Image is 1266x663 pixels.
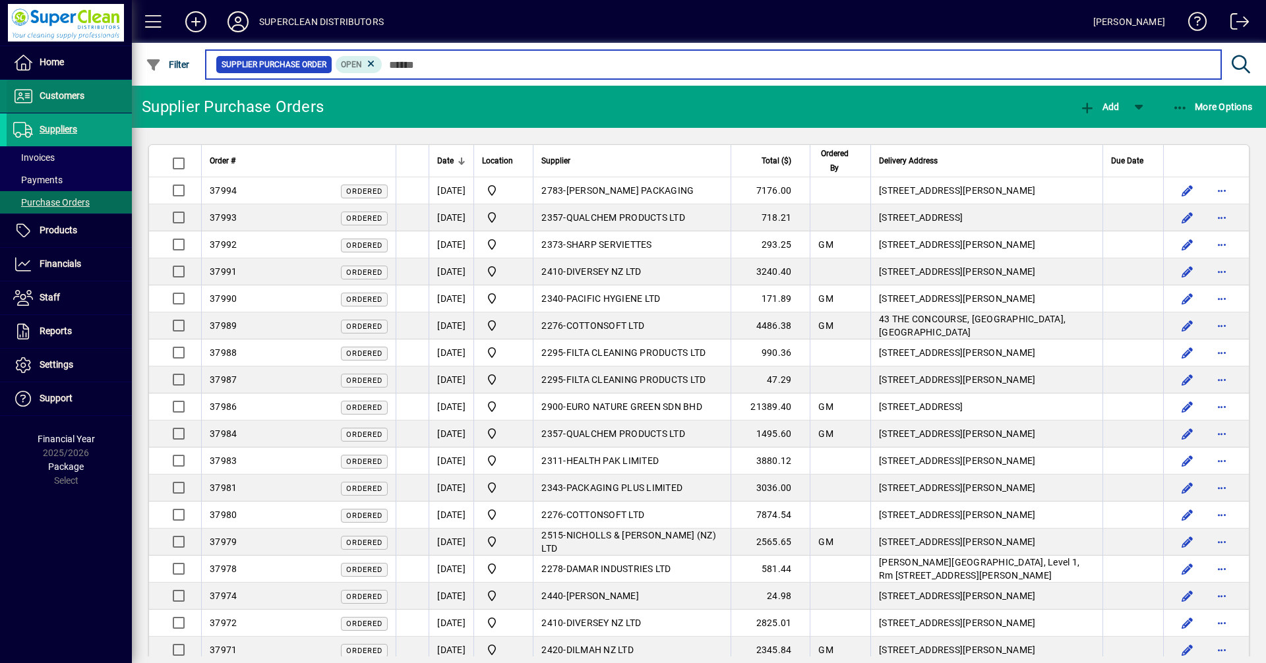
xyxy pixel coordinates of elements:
span: Package [48,461,84,472]
span: 37989 [210,320,237,331]
span: 2311 [541,455,563,466]
td: [STREET_ADDRESS][PERSON_NAME] [870,177,1102,204]
span: 37972 [210,618,237,628]
span: 37974 [210,591,237,601]
span: Superclean Distributors [482,399,525,415]
td: - [533,177,731,204]
span: Superclean Distributors [482,183,525,198]
a: Financials [7,248,132,281]
span: Location [482,154,513,168]
span: 2276 [541,320,563,331]
td: 171.89 [731,285,810,312]
td: - [533,447,731,475]
span: 2420 [541,645,563,655]
span: Ordered [346,647,382,655]
td: [DATE] [429,393,473,420]
td: [STREET_ADDRESS] [870,204,1102,231]
td: 2825.01 [731,610,810,637]
span: 2783 [541,185,563,196]
span: Total ($) [762,154,791,168]
span: Filter [146,59,190,70]
td: 21389.40 [731,393,810,420]
span: HEALTH PAK LIMITED [566,455,659,466]
span: DILMAH NZ LTD [566,645,634,655]
button: Edit [1177,288,1198,309]
span: Ordered [346,565,382,574]
span: Due Date [1111,154,1143,168]
span: GM [818,320,833,331]
button: Edit [1177,558,1198,579]
td: [DATE] [429,529,473,556]
span: Superclean Distributors [482,480,525,496]
span: Ordered [346,620,382,628]
td: [DATE] [429,583,473,610]
div: Date [437,154,466,168]
button: More options [1211,612,1232,633]
td: 24.98 [731,583,810,610]
button: More Options [1169,95,1256,119]
button: More options [1211,261,1232,282]
a: Logout [1221,3,1250,45]
span: Superclean Distributors [482,264,525,279]
span: NICHOLLS & [PERSON_NAME] (NZ) LTD [541,530,716,554]
span: Suppliers [40,124,77,134]
td: 47.29 [731,366,810,393]
td: - [533,231,731,258]
a: Customers [7,80,132,113]
td: - [533,312,731,339]
span: 37986 [210,401,237,412]
button: Edit [1177,396,1198,417]
span: 2295 [541,374,563,385]
button: Add [1076,95,1122,119]
a: Products [7,214,132,247]
a: Knowledge Base [1178,3,1207,45]
a: Staff [7,281,132,314]
span: 37993 [210,212,237,223]
button: Edit [1177,234,1198,255]
button: More options [1211,288,1232,309]
div: Order # [210,154,388,168]
span: EURO NATURE GREEN SDN BHD [566,401,702,412]
button: Edit [1177,639,1198,660]
button: Edit [1177,261,1198,282]
td: 3036.00 [731,475,810,502]
td: [DATE] [429,258,473,285]
td: 7874.54 [731,502,810,529]
span: Superclean Distributors [482,345,525,360]
td: - [533,502,731,529]
span: Superclean Distributors [482,237,525,252]
span: Delivery Address [879,154,938,168]
span: 37992 [210,239,237,250]
span: 37990 [210,293,237,304]
span: Ordered By [818,146,851,175]
td: - [533,475,731,502]
div: Ordered By [818,146,862,175]
td: [DATE] [429,610,473,637]
span: Ordered [346,376,382,385]
span: Supplier [541,154,570,168]
span: Invoices [13,152,55,163]
td: 718.21 [731,204,810,231]
td: [DATE] [429,420,473,447]
td: [STREET_ADDRESS][PERSON_NAME] [870,231,1102,258]
td: [DATE] [429,312,473,339]
span: 2278 [541,563,563,574]
button: More options [1211,369,1232,390]
button: Edit [1177,180,1198,201]
td: [STREET_ADDRESS][PERSON_NAME] [870,475,1102,502]
td: [DATE] [429,231,473,258]
div: Supplier Purchase Orders [142,96,324,117]
button: Edit [1177,342,1198,363]
button: More options [1211,504,1232,525]
td: [DATE] [429,475,473,502]
td: [STREET_ADDRESS][PERSON_NAME] [870,258,1102,285]
span: 37981 [210,482,237,493]
td: - [533,204,731,231]
button: Edit [1177,612,1198,633]
td: [STREET_ADDRESS][PERSON_NAME] [870,285,1102,312]
span: PACKAGING PLUS LIMITED [566,482,683,493]
span: 37988 [210,347,237,358]
span: 37979 [210,536,237,547]
a: Settings [7,349,132,382]
td: [STREET_ADDRESS][PERSON_NAME] [870,447,1102,475]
